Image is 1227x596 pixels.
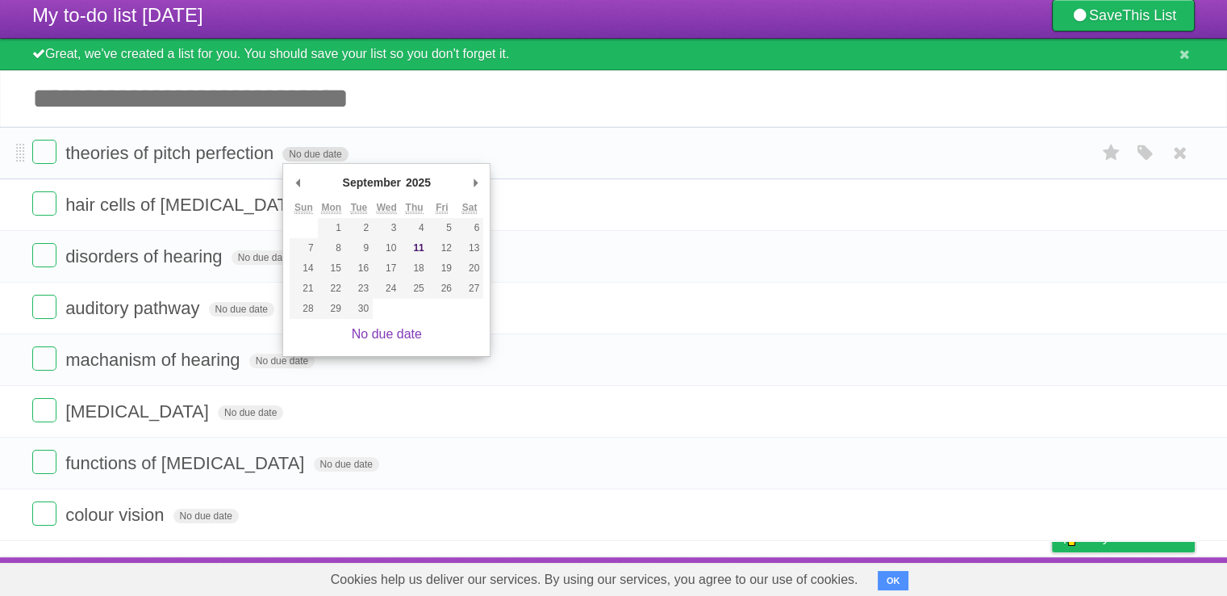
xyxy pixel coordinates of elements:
[315,564,874,596] span: Cookies help us deliver our services. By using our services, you agree to our use of cookies.
[318,279,345,299] button: 22
[32,502,56,526] label: Done
[209,302,274,317] span: No due date
[318,299,345,319] button: 29
[65,143,278,163] span: theories of pitch perfection
[428,279,456,299] button: 26
[428,258,456,279] button: 19
[456,279,483,299] button: 27
[373,258,400,279] button: 17
[345,299,373,319] button: 30
[340,170,403,195] div: September
[282,147,348,162] span: No due date
[65,298,203,318] span: auditory pathway
[32,346,56,371] label: Done
[294,202,313,214] abbr: Sunday
[436,202,448,214] abbr: Friday
[173,509,239,523] span: No due date
[249,354,315,368] span: No due date
[462,202,478,214] abbr: Saturday
[456,218,483,238] button: 6
[467,170,483,195] button: Next Month
[428,218,456,238] button: 5
[891,561,956,592] a: Developers
[352,327,422,341] a: No due date
[32,398,56,422] label: Done
[1031,561,1073,592] a: Privacy
[32,295,56,319] label: Done
[878,571,909,590] button: OK
[400,279,428,299] button: 25
[1086,523,1187,552] span: Buy me a coffee
[373,238,400,258] button: 10
[65,505,168,525] span: colour vision
[976,561,1012,592] a: Terms
[65,453,308,473] span: functions of [MEDICAL_DATA]
[232,250,297,265] span: No due date
[314,457,379,472] span: No due date
[32,140,56,164] label: Done
[1096,140,1127,166] label: Star task
[65,350,244,370] span: machanism of hearing
[400,238,428,258] button: 11
[400,258,428,279] button: 18
[65,195,307,215] span: hair cells of [MEDICAL_DATA]
[65,401,213,422] span: [MEDICAL_DATA]
[32,4,203,26] span: My to-do list [DATE]
[290,170,306,195] button: Previous Month
[290,238,317,258] button: 7
[837,561,871,592] a: About
[1093,561,1195,592] a: Suggest a feature
[351,202,367,214] abbr: Tuesday
[406,202,424,214] abbr: Thursday
[345,238,373,258] button: 9
[218,405,283,420] span: No due date
[377,202,397,214] abbr: Wednesday
[1122,7,1176,23] b: This List
[318,258,345,279] button: 15
[32,243,56,267] label: Done
[373,218,400,238] button: 3
[290,299,317,319] button: 28
[345,218,373,238] button: 2
[428,238,456,258] button: 12
[400,218,428,238] button: 4
[65,246,226,267] span: disorders of hearing
[290,258,317,279] button: 14
[345,279,373,299] button: 23
[345,258,373,279] button: 16
[290,279,317,299] button: 21
[373,279,400,299] button: 24
[32,191,56,216] label: Done
[318,218,345,238] button: 1
[403,170,433,195] div: 2025
[456,258,483,279] button: 20
[321,202,341,214] abbr: Monday
[318,238,345,258] button: 8
[456,238,483,258] button: 13
[32,450,56,474] label: Done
